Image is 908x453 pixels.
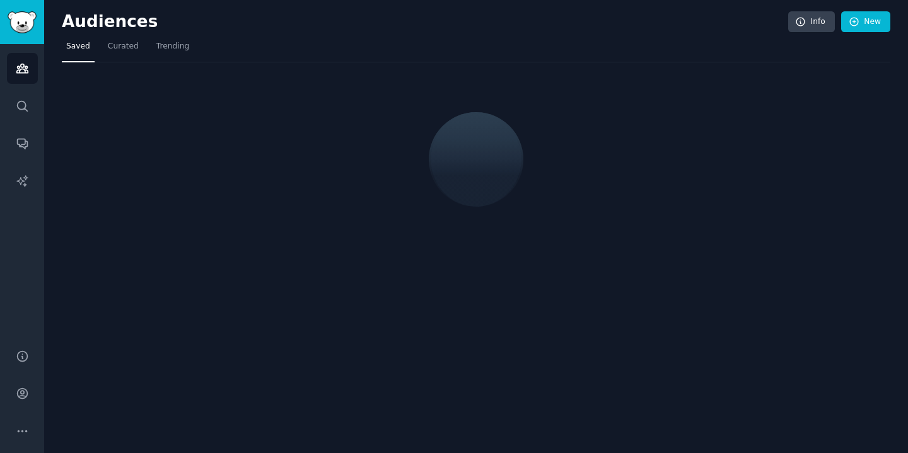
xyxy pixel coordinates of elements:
a: Trending [152,37,194,62]
span: Saved [66,41,90,52]
span: Curated [108,41,139,52]
a: New [841,11,890,33]
a: Info [788,11,835,33]
span: Trending [156,41,189,52]
img: GummySearch logo [8,11,37,33]
h2: Audiences [62,12,788,32]
a: Curated [103,37,143,62]
a: Saved [62,37,95,62]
